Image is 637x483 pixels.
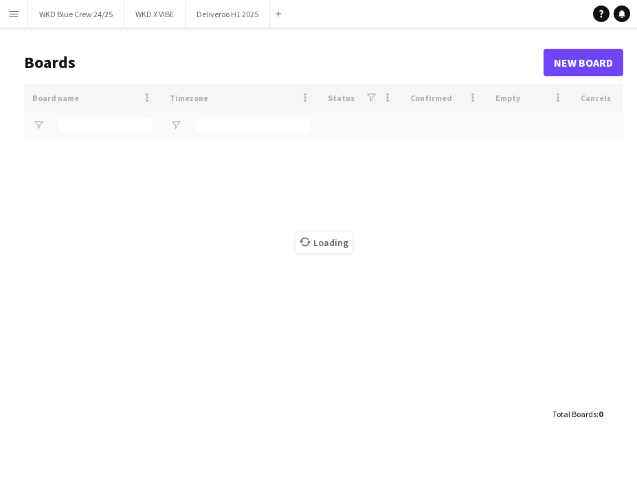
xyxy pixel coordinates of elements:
a: New Board [544,49,623,76]
span: Total Boards [552,409,596,419]
button: WKD Blue Crew 24/25 [28,1,124,27]
button: WKD X VIBE [124,1,186,27]
span: Loading [295,232,353,253]
h1: Boards [24,52,544,73]
button: Deliveroo H1 2025 [186,1,270,27]
div: : [552,401,603,427]
span: 0 [599,409,603,419]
